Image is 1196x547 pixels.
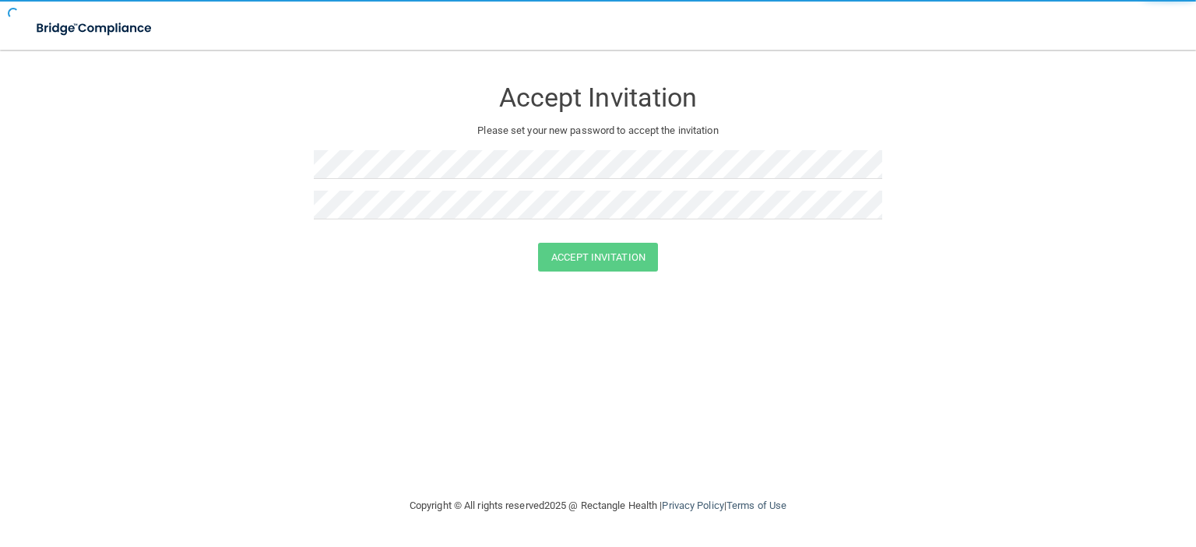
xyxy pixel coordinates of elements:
a: Privacy Policy [662,500,723,511]
div: Copyright © All rights reserved 2025 @ Rectangle Health | | [314,481,882,531]
p: Please set your new password to accept the invitation [325,121,871,140]
button: Accept Invitation [538,243,658,272]
a: Terms of Use [726,500,786,511]
img: bridge_compliance_login_screen.278c3ca4.svg [23,12,167,44]
h3: Accept Invitation [314,83,882,112]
